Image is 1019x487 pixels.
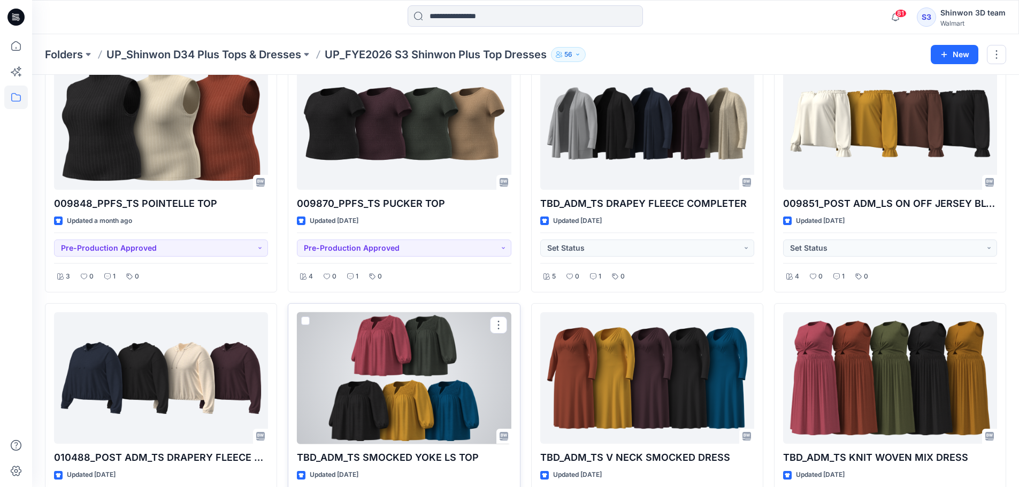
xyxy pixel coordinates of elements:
a: 009851_POST ADM_LS ON OFF JERSEY BLOUSE [783,58,997,190]
button: 56 [551,47,586,62]
p: Updated [DATE] [553,469,602,481]
button: New [931,45,978,64]
p: Updated [DATE] [553,215,602,227]
a: 010488_POST ADM_TS DRAPERY FLEECE SWEATSHIRT [54,312,268,444]
p: 1 [842,271,845,282]
p: 1 [356,271,358,282]
p: 0 [332,271,336,282]
p: 5 [552,271,556,282]
div: Walmart [940,19,1006,27]
a: UP_Shinwon D34 Plus Tops & Dresses [106,47,301,62]
p: 010488_POST ADM_TS DRAPERY FLEECE SWEATSHIRT [54,450,268,465]
p: 009851_POST ADM_LS ON OFF JERSEY BLOUSE [783,196,997,211]
p: 0 [378,271,382,282]
a: Folders [45,47,83,62]
p: 1 [113,271,116,282]
p: TBD_ADM_TS KNIT WOVEN MIX DRESS [783,450,997,465]
div: S3 [917,7,936,27]
p: 0 [89,271,94,282]
p: TBD_ADM_TS V NECK SMOCKED DRESS [540,450,754,465]
p: 009870_PPFS_TS PUCKER TOP [297,196,511,211]
p: Updated [DATE] [796,469,845,481]
p: TBD_ADM_TS SMOCKED YOKE LS TOP [297,450,511,465]
p: 3 [66,271,70,282]
p: Updated [DATE] [796,215,845,227]
span: 81 [895,9,907,18]
p: 4 [309,271,313,282]
p: 4 [795,271,799,282]
a: 009848_PPFS_TS POINTELLE TOP [54,58,268,190]
p: 1 [599,271,601,282]
a: 009870_PPFS_TS PUCKER TOP [297,58,511,190]
div: Shinwon 3D team [940,6,1006,19]
p: 56 [564,49,572,60]
p: 0 [818,271,823,282]
p: Updated [DATE] [310,469,358,481]
p: UP_FYE2026 S3 Shinwon Plus Top Dresses [325,47,547,62]
p: Updated [DATE] [67,469,116,481]
a: TBD_ADM_TS DRAPEY FLEECE COMPLETER [540,58,754,190]
p: 0 [864,271,868,282]
p: Updated [DATE] [310,215,358,227]
p: 0 [620,271,625,282]
p: TBD_ADM_TS DRAPEY FLEECE COMPLETER [540,196,754,211]
p: 0 [575,271,579,282]
p: 0 [135,271,139,282]
a: TBD_ADM_TS V NECK SMOCKED DRESS [540,312,754,444]
p: 009848_PPFS_TS POINTELLE TOP [54,196,268,211]
a: TBD_ADM_TS KNIT WOVEN MIX DRESS [783,312,997,444]
p: Updated a month ago [67,215,132,227]
a: TBD_ADM_TS SMOCKED YOKE LS TOP [297,312,511,444]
